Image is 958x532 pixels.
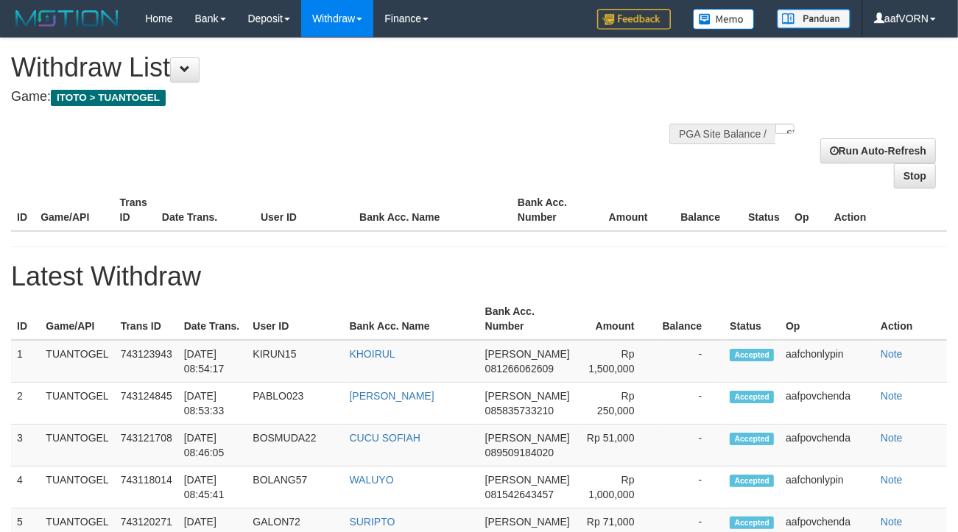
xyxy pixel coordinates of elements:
[11,425,40,467] td: 3
[485,390,570,402] span: [PERSON_NAME]
[350,516,395,528] a: SURIPTO
[350,348,395,360] a: KHOIRUL
[777,9,850,29] img: panduan.png
[485,516,570,528] span: [PERSON_NAME]
[669,124,775,144] div: PGA Site Balance /
[11,383,40,425] td: 2
[40,425,114,467] td: TUANTOGEL
[657,340,725,383] td: -
[115,425,178,467] td: 743121708
[881,348,903,360] a: Note
[730,433,774,445] span: Accepted
[657,425,725,467] td: -
[577,383,657,425] td: Rp 250,000
[780,340,875,383] td: aafchonlypin
[485,363,554,375] span: 081266062609
[780,383,875,425] td: aafpovchenda
[820,138,936,163] a: Run Auto-Refresh
[485,447,554,458] span: 089509184020
[247,298,343,340] th: User ID
[115,298,178,340] th: Trans ID
[485,432,570,444] span: [PERSON_NAME]
[577,467,657,508] td: Rp 1,000,000
[881,390,903,402] a: Note
[577,425,657,467] td: Rp 51,000
[730,517,774,529] span: Accepted
[156,189,255,231] th: Date Trans.
[40,383,114,425] td: TUANTOGEL
[11,189,35,231] th: ID
[597,9,671,29] img: Feedback.jpg
[35,189,113,231] th: Game/API
[875,298,947,340] th: Action
[11,262,947,291] h1: Latest Withdraw
[780,298,875,340] th: Op
[178,340,247,383] td: [DATE] 08:54:17
[11,467,40,508] td: 4
[11,53,624,82] h1: Withdraw List
[485,474,570,486] span: [PERSON_NAME]
[255,189,353,231] th: User ID
[670,189,742,231] th: Balance
[730,349,774,361] span: Accepted
[881,432,903,444] a: Note
[247,340,343,383] td: KIRUN15
[350,474,394,486] a: WALUYO
[657,383,725,425] td: -
[693,9,755,29] img: Button%20Memo.svg
[353,189,512,231] th: Bank Acc. Name
[178,425,247,467] td: [DATE] 08:46:05
[789,189,828,231] th: Op
[40,467,114,508] td: TUANTOGEL
[485,489,554,500] span: 081542643457
[894,163,936,188] a: Stop
[742,189,789,231] th: Status
[11,340,40,383] td: 1
[115,383,178,425] td: 743124845
[724,298,780,340] th: Status
[178,298,247,340] th: Date Trans.
[512,189,591,231] th: Bank Acc. Number
[591,189,669,231] th: Amount
[881,474,903,486] a: Note
[178,467,247,508] td: [DATE] 08:45:41
[115,340,178,383] td: 743123943
[881,516,903,528] a: Note
[485,348,570,360] span: [PERSON_NAME]
[178,383,247,425] td: [DATE] 08:53:33
[40,340,114,383] td: TUANTOGEL
[657,298,725,340] th: Balance
[247,383,343,425] td: PABLO023
[11,90,624,104] h4: Game:
[247,425,343,467] td: BOSMUDA22
[40,298,114,340] th: Game/API
[730,475,774,487] span: Accepted
[115,467,178,508] td: 743118014
[657,467,725,508] td: -
[247,467,343,508] td: BOLANG57
[828,189,947,231] th: Action
[730,391,774,403] span: Accepted
[114,189,156,231] th: Trans ID
[344,298,479,340] th: Bank Acc. Name
[479,298,577,340] th: Bank Acc. Number
[11,7,123,29] img: MOTION_logo.png
[51,90,166,106] span: ITOTO > TUANTOGEL
[485,405,554,416] span: 085835733210
[780,467,875,508] td: aafchonlypin
[11,298,40,340] th: ID
[780,425,875,467] td: aafpovchenda
[350,432,420,444] a: CUCU SOFIAH
[577,298,657,340] th: Amount
[577,340,657,383] td: Rp 1,500,000
[350,390,434,402] a: [PERSON_NAME]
